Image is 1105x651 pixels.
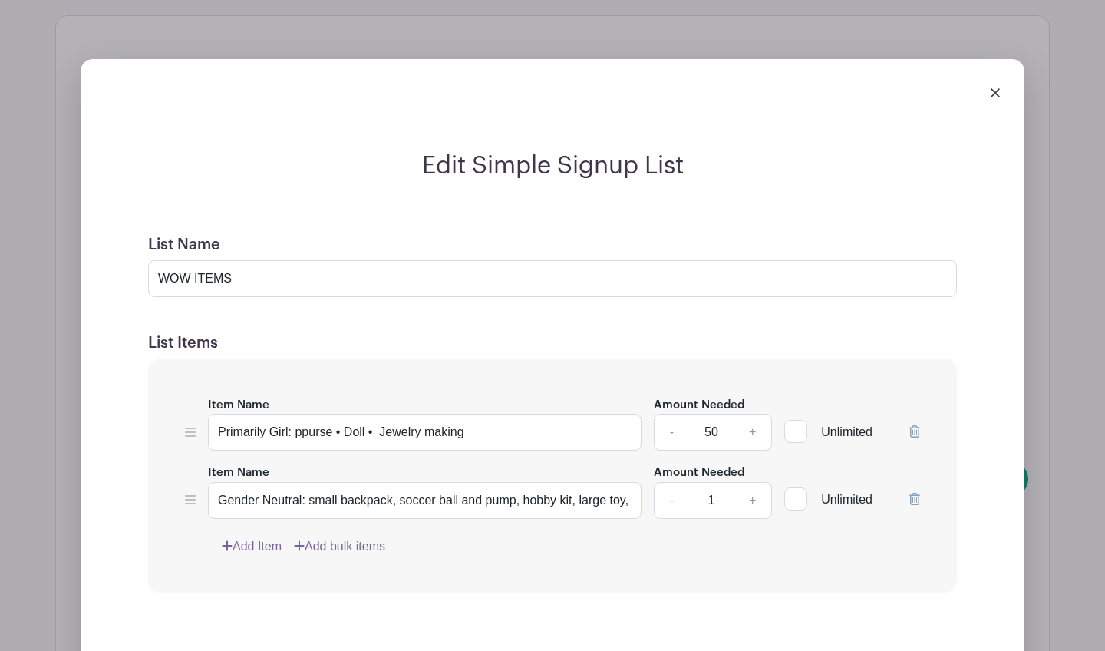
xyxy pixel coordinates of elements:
[208,464,269,482] label: Item Name
[734,482,772,519] a: +
[654,482,689,519] a: -
[734,414,772,451] a: +
[991,88,1000,97] img: close_button-5f87c8562297e5c2d7936805f587ecaba9071eb48480494691a3f1689db116b3.svg
[148,236,220,254] label: List Name
[294,537,385,556] a: Add bulk items
[654,414,689,451] a: -
[222,537,282,556] a: Add Item
[654,464,744,482] label: Amount Needed
[208,482,642,519] input: e.g. Snacks or Check-in Attendees
[130,151,975,180] h2: Edit Simple Signup List
[654,397,744,415] label: Amount Needed
[821,493,872,506] span: Unlimited
[821,425,872,438] span: Unlimited
[148,334,957,352] h5: List Items
[208,397,269,415] label: Item Name
[148,260,957,297] input: e.g. Things or volunteers we need for the event
[208,414,642,451] input: e.g. Snacks or Check-in Attendees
